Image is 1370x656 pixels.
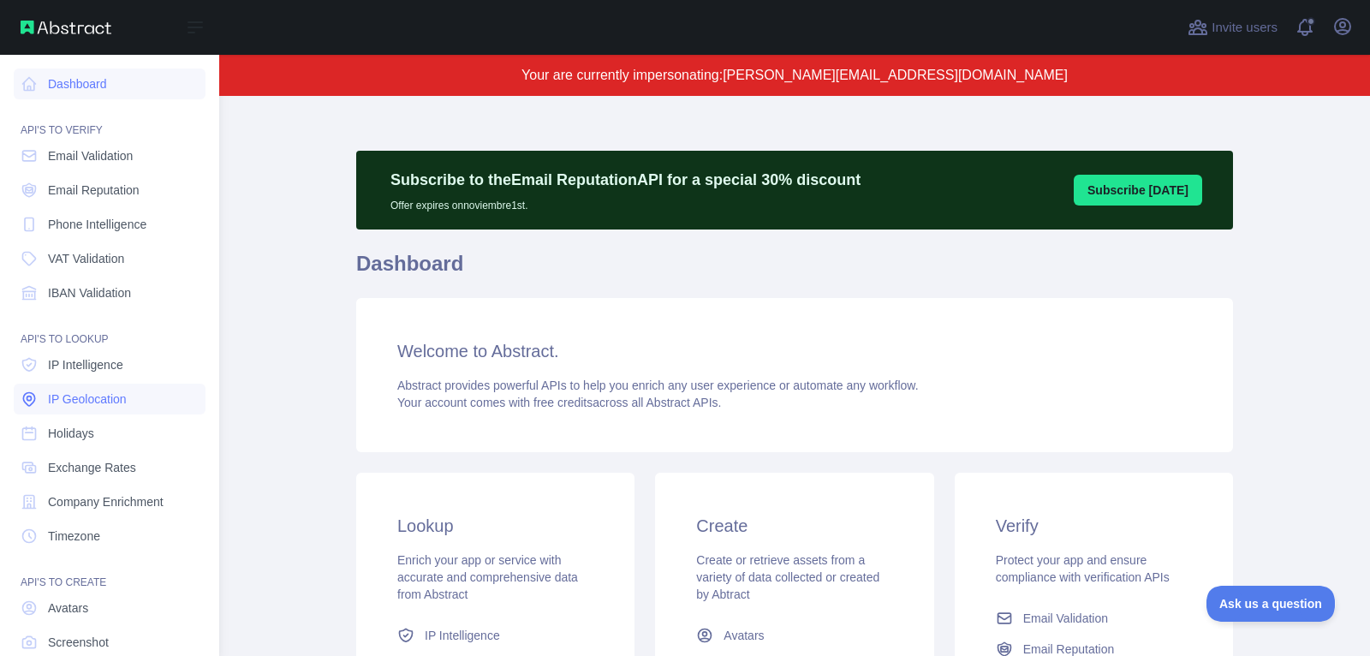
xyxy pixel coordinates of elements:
h3: Create [696,514,892,538]
a: IP Intelligence [390,620,600,651]
span: Invite users [1212,18,1278,38]
span: Avatars [724,627,764,644]
span: Email Reputation [48,182,140,199]
div: API'S TO VERIFY [14,103,205,137]
span: IBAN Validation [48,284,131,301]
img: Abstract API [21,21,111,34]
div: API'S TO CREATE [14,555,205,589]
span: Phone Intelligence [48,216,146,233]
a: Dashboard [14,69,205,99]
h3: Lookup [397,514,593,538]
button: Subscribe [DATE] [1074,175,1202,206]
a: Avatars [14,593,205,623]
a: VAT Validation [14,243,205,274]
a: Timezone [14,521,205,552]
a: Exchange Rates [14,452,205,483]
a: IP Intelligence [14,349,205,380]
h1: Dashboard [356,250,1233,291]
span: [PERSON_NAME][EMAIL_ADDRESS][DOMAIN_NAME] [723,68,1068,82]
p: Subscribe to the Email Reputation API for a special 30 % discount [390,168,861,192]
span: Your account comes with across all Abstract APIs. [397,396,721,409]
iframe: Toggle Customer Support [1206,586,1336,622]
a: Email Reputation [14,175,205,206]
a: IP Geolocation [14,384,205,414]
a: Holidays [14,418,205,449]
a: Avatars [689,620,899,651]
span: VAT Validation [48,250,124,267]
span: Timezone [48,528,100,545]
span: Exchange Rates [48,459,136,476]
span: Email Validation [48,147,133,164]
span: IP Geolocation [48,391,127,408]
p: Offer expires on noviembre 1st. [390,192,861,212]
span: Holidays [48,425,94,442]
h3: Verify [996,514,1192,538]
h3: Welcome to Abstract. [397,339,1192,363]
span: Avatars [48,599,88,617]
span: Your are currently impersonating: [521,68,723,82]
a: Email Validation [989,603,1199,634]
div: API'S TO LOOKUP [14,312,205,346]
a: Company Enrichment [14,486,205,517]
span: Abstract provides powerful APIs to help you enrich any user experience or automate any workflow. [397,379,919,392]
span: IP Intelligence [425,627,500,644]
span: Screenshot [48,634,109,651]
a: IBAN Validation [14,277,205,308]
span: Enrich your app or service with accurate and comprehensive data from Abstract [397,553,578,601]
span: IP Intelligence [48,356,123,373]
span: free credits [533,396,593,409]
a: Phone Intelligence [14,209,205,240]
span: Protect your app and ensure compliance with verification APIs [996,553,1170,584]
span: Email Validation [1023,610,1108,627]
span: Create or retrieve assets from a variety of data collected or created by Abtract [696,553,879,601]
button: Invite users [1184,14,1281,41]
span: Company Enrichment [48,493,164,510]
a: Email Validation [14,140,205,171]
